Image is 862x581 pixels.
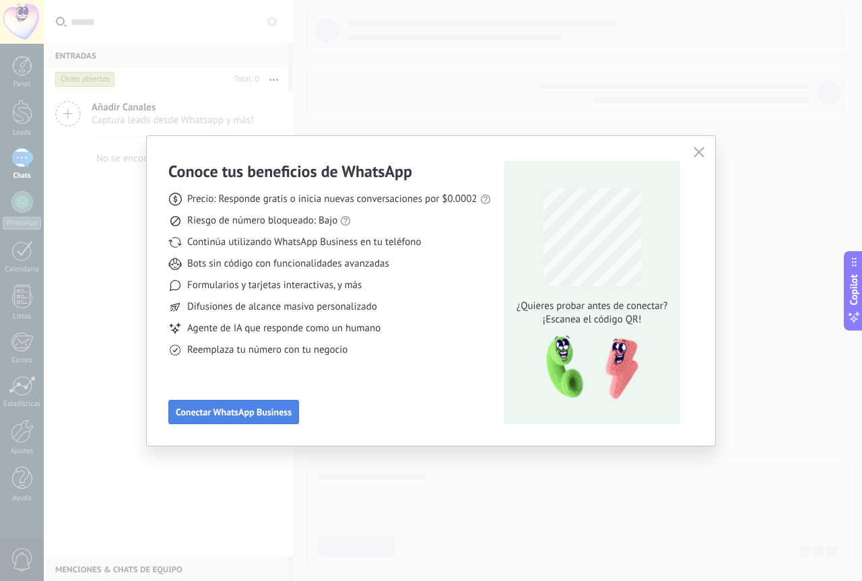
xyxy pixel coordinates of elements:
[187,300,377,314] span: Difusiones de alcance masivo personalizado
[176,407,292,417] span: Conectar WhatsApp Business
[187,193,477,206] span: Precio: Responde gratis o inicia nuevas conversaciones por $0.0002
[512,313,671,327] span: ¡Escanea el código QR!
[168,161,412,182] h3: Conoce tus beneficios de WhatsApp
[512,300,671,313] span: ¿Quieres probar antes de conectar?
[187,236,421,249] span: Continúa utilizando WhatsApp Business en tu teléfono
[187,322,380,335] span: Agente de IA que responde como un humano
[535,332,641,404] img: qr-pic-1x.png
[187,214,337,228] span: Riesgo de número bloqueado: Bajo
[187,257,389,271] span: Bots sin código con funcionalidades avanzadas
[847,274,861,305] span: Copilot
[168,400,299,424] button: Conectar WhatsApp Business
[187,279,362,292] span: Formularios y tarjetas interactivas, y más
[187,343,347,357] span: Reemplaza tu número con tu negocio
